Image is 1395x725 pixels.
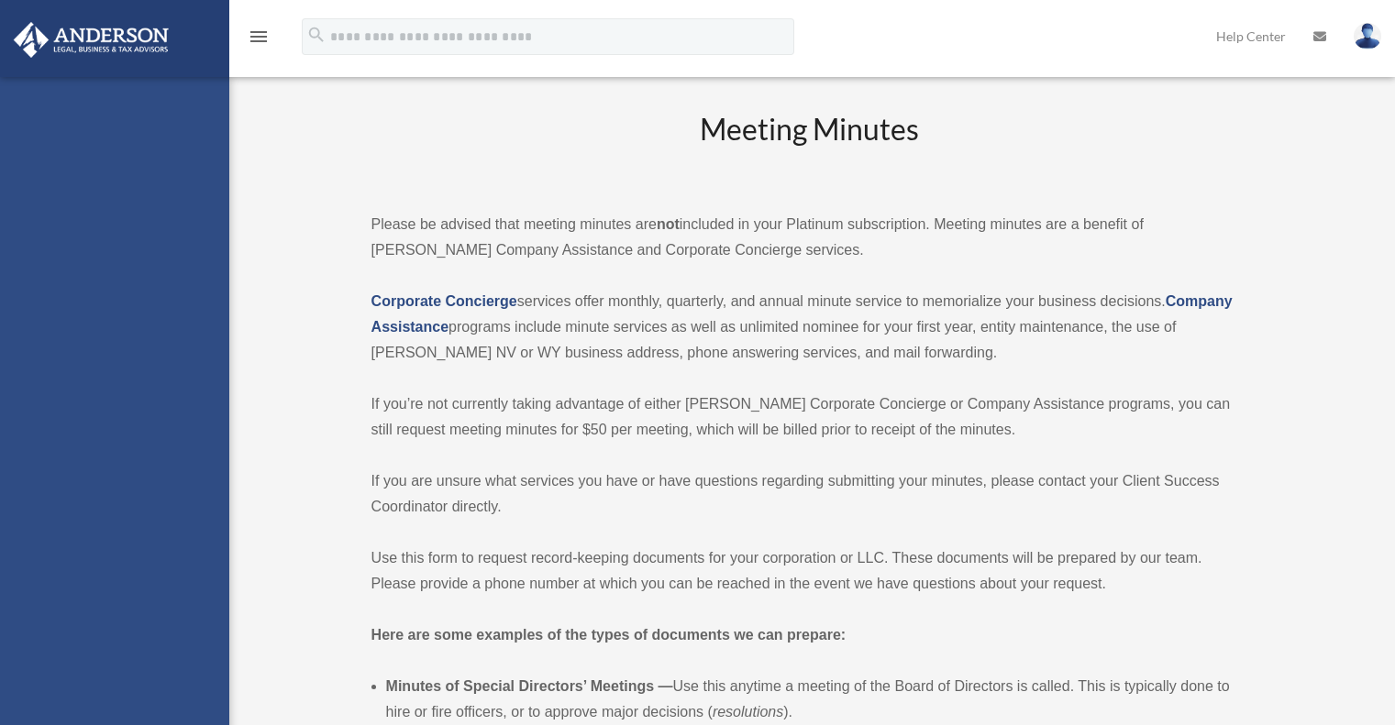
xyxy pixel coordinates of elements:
[371,468,1249,520] p: If you are unsure what services you have or have questions regarding submitting your minutes, ple...
[713,704,783,720] em: resolutions
[371,293,517,309] a: Corporate Concierge
[306,25,327,45] i: search
[657,216,680,232] strong: not
[371,545,1249,597] p: Use this form to request record-keeping documents for your corporation or LLC. These documents wi...
[1354,23,1381,49] img: User Pic
[248,26,270,48] i: menu
[371,289,1249,366] p: services offer monthly, quarterly, and annual minute service to memorialize your business decisio...
[386,674,1249,725] li: Use this anytime a meeting of the Board of Directors is called. This is typically done to hire or...
[371,293,1233,335] a: Company Assistance
[371,109,1249,185] h2: Meeting Minutes
[248,32,270,48] a: menu
[386,678,673,694] b: Minutes of Special Directors’ Meetings —
[8,22,174,58] img: Anderson Advisors Platinum Portal
[371,212,1249,263] p: Please be advised that meeting minutes are included in your Platinum subscription. Meeting minute...
[371,627,847,643] strong: Here are some examples of the types of documents we can prepare:
[371,391,1249,443] p: If you’re not currently taking advantage of either [PERSON_NAME] Corporate Concierge or Company A...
